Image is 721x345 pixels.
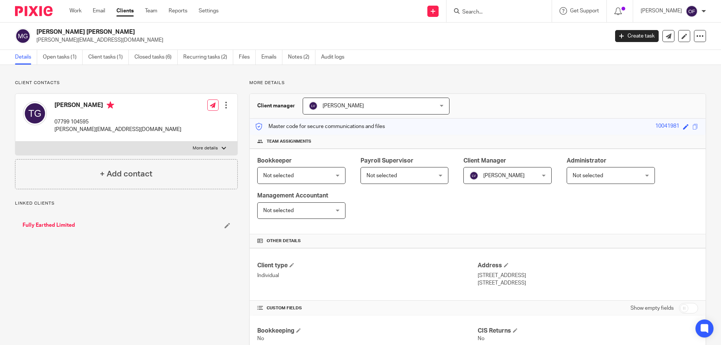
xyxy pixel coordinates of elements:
[257,327,478,335] h4: Bookkeeping
[145,7,157,15] a: Team
[23,221,75,229] a: Fully Earthed Limited
[478,336,484,341] span: No
[573,173,603,178] span: Not selected
[199,7,219,15] a: Settings
[463,158,506,164] span: Client Manager
[360,158,413,164] span: Payroll Supervisor
[257,272,478,279] p: Individual
[54,101,181,111] h4: [PERSON_NAME]
[15,6,53,16] img: Pixie
[100,168,152,180] h4: + Add contact
[107,101,114,109] i: Primary
[641,7,682,15] p: [PERSON_NAME]
[255,123,385,130] p: Master code for secure communications and files
[323,103,364,108] span: [PERSON_NAME]
[36,36,604,44] p: [PERSON_NAME][EMAIL_ADDRESS][DOMAIN_NAME]
[462,9,529,16] input: Search
[630,304,674,312] label: Show empty fields
[478,262,698,270] h4: Address
[15,50,37,65] a: Details
[570,8,599,14] span: Get Support
[183,50,233,65] a: Recurring tasks (2)
[257,102,295,110] h3: Client manager
[288,50,315,65] a: Notes (2)
[69,7,81,15] a: Work
[267,238,301,244] span: Other details
[249,80,706,86] p: More details
[15,200,238,206] p: Linked clients
[655,122,679,131] div: 10041981
[193,145,218,151] p: More details
[686,5,698,17] img: svg%3E
[261,50,282,65] a: Emails
[263,173,294,178] span: Not selected
[88,50,129,65] a: Client tasks (1)
[134,50,178,65] a: Closed tasks (6)
[478,279,698,287] p: [STREET_ADDRESS]
[54,118,181,126] p: 07799 104595
[367,173,397,178] span: Not selected
[478,327,698,335] h4: CIS Returns
[263,208,294,213] span: Not selected
[267,139,311,145] span: Team assignments
[23,101,47,125] img: svg%3E
[116,7,134,15] a: Clients
[478,272,698,279] p: [STREET_ADDRESS]
[15,80,238,86] p: Client contacts
[257,158,292,164] span: Bookkeeper
[257,336,264,341] span: No
[567,158,606,164] span: Administrator
[239,50,256,65] a: Files
[93,7,105,15] a: Email
[36,28,490,36] h2: [PERSON_NAME] [PERSON_NAME]
[469,171,478,180] img: svg%3E
[169,7,187,15] a: Reports
[321,50,350,65] a: Audit logs
[257,305,478,311] h4: CUSTOM FIELDS
[15,28,31,44] img: svg%3E
[309,101,318,110] img: svg%3E
[43,50,83,65] a: Open tasks (1)
[257,193,328,199] span: Management Accountant
[615,30,659,42] a: Create task
[483,173,525,178] span: [PERSON_NAME]
[257,262,478,270] h4: Client type
[54,126,181,133] p: [PERSON_NAME][EMAIL_ADDRESS][DOMAIN_NAME]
